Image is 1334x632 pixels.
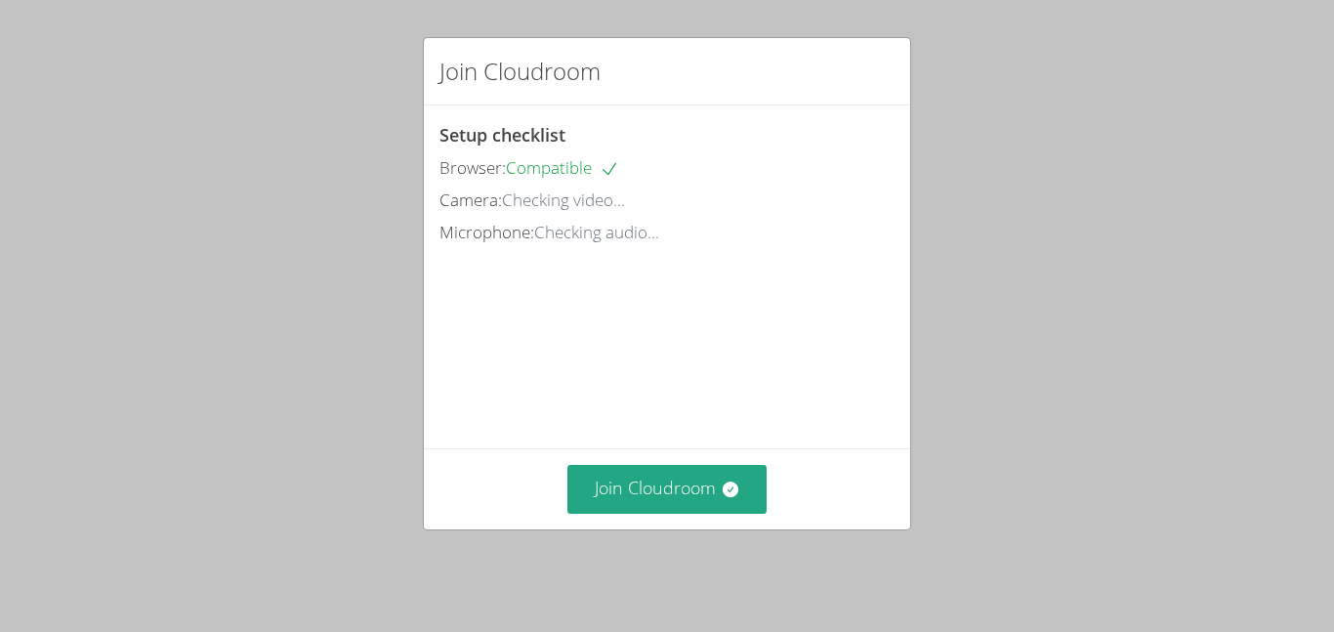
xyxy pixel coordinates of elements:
[439,54,601,89] h2: Join Cloudroom
[534,221,659,243] span: Checking audio...
[439,189,502,211] span: Camera:
[439,156,506,179] span: Browser:
[439,221,534,243] span: Microphone:
[502,189,625,211] span: Checking video...
[567,465,768,513] button: Join Cloudroom
[439,123,565,147] span: Setup checklist
[506,156,619,179] span: Compatible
